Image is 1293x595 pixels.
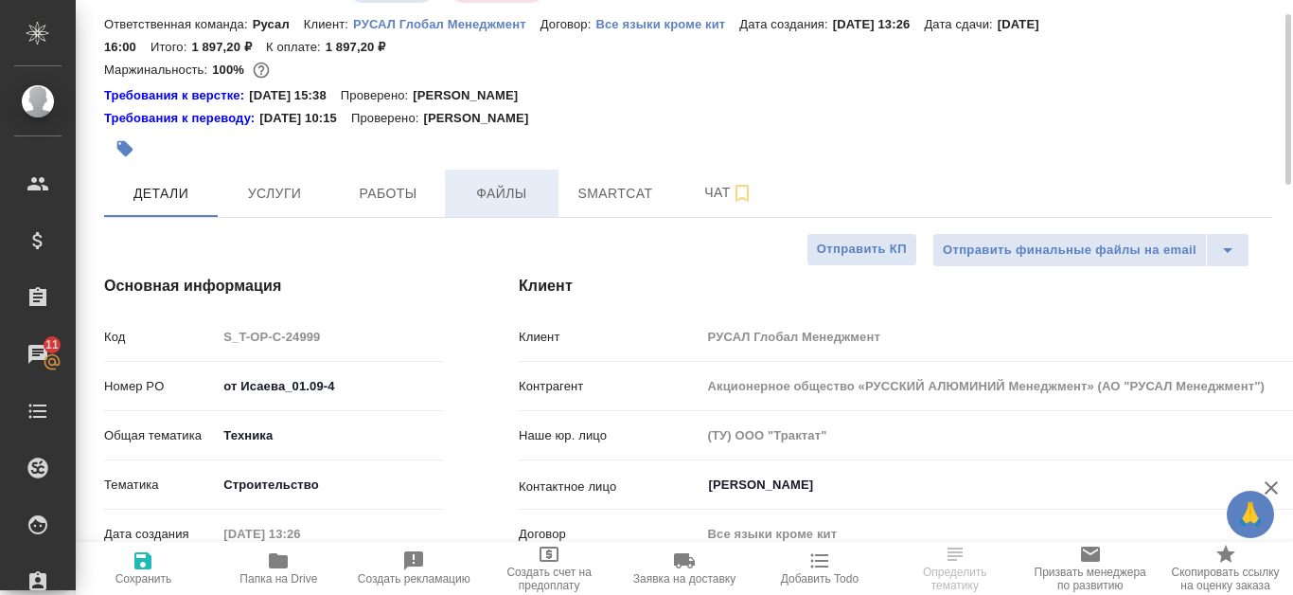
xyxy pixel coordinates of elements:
[217,469,443,501] div: Строительство
[191,40,266,54] p: 1 897,20 ₽
[519,525,701,544] p: Договор
[456,182,547,206] span: Файлы
[617,542,753,595] button: Заявка на доставку
[115,572,172,586] span: Сохранить
[229,182,320,206] span: Услуги
[887,542,1022,595] button: Определить тематику
[239,572,317,586] span: Папка на Drive
[5,331,71,378] a: 11
[212,63,249,77] p: 100%
[104,86,249,105] div: Нажми, чтобы открыть папку с инструкцией
[151,40,191,54] p: Итого:
[104,525,217,544] p: Дата создания
[341,86,414,105] p: Проверено:
[932,233,1207,267] button: Отправить финальные файлы на email
[217,323,443,351] input: Пустое поле
[1022,542,1158,595] button: Призвать менеджера по развитию
[731,182,753,205] svg: Подписаться
[570,182,661,206] span: Smartcat
[104,109,259,128] div: Нажми, чтобы открыть папку с инструкцией
[253,17,304,31] p: Русал
[104,476,217,495] p: Тематика
[343,182,434,206] span: Работы
[540,17,596,31] p: Договор:
[752,542,887,595] button: Добавить Todo
[211,542,346,595] button: Папка на Drive
[683,181,774,205] span: Чат
[1227,491,1274,538] button: 🙏
[353,15,540,31] a: РУСАЛ Глобал Менеджмент
[1169,566,1282,592] span: Скопировать ссылку на оценку заказа
[104,128,146,170] button: Добавить тэг
[482,542,617,595] button: Создать счет на предоплату
[104,86,249,105] a: Требования к верстке:
[633,572,735,586] span: Заявка на доставку
[413,86,532,105] p: [PERSON_NAME]
[353,17,540,31] p: РУСАЛ Глобал Менеджмент
[104,377,217,396] p: Номер PO
[924,17,997,31] p: Дата сдачи:
[104,109,259,128] a: Требования к переводу:
[346,542,482,595] button: Создать рекламацию
[423,109,542,128] p: [PERSON_NAME]
[304,17,353,31] p: Клиент:
[358,572,470,586] span: Создать рекламацию
[259,109,351,128] p: [DATE] 10:15
[217,372,443,400] input: ✎ Введи что-нибудь
[595,17,739,31] p: Все языки кроме кит
[104,63,212,77] p: Маржинальность:
[104,17,253,31] p: Ответственная команда:
[34,335,70,354] span: 11
[519,377,701,396] p: Контрагент
[817,239,907,261] span: Отправить КП
[104,328,217,347] p: Код
[739,17,832,31] p: Дата создания:
[1034,566,1146,592] span: Призвать менеджера по развитию
[595,15,739,31] a: Все языки кроме кит
[519,426,701,445] p: Наше юр. лицо
[115,182,206,206] span: Детали
[249,86,341,105] p: [DATE] 15:38
[266,40,326,54] p: К оплате:
[326,40,400,54] p: 1 897,20 ₽
[932,233,1249,267] div: split button
[217,420,443,452] div: Техника
[806,233,917,266] button: Отправить КП
[1234,495,1266,534] span: 🙏
[104,275,443,297] h4: Основная информация
[1158,542,1293,595] button: Скопировать ссылку на оценку заказа
[104,426,217,445] p: Общая тематика
[76,542,211,595] button: Сохранить
[519,478,701,496] p: Контактное лицо
[217,520,382,548] input: Пустое поле
[519,328,701,347] p: Клиент
[898,566,1011,592] span: Определить тематику
[351,109,424,128] p: Проверено:
[943,240,1196,261] span: Отправить финальные файлы на email
[493,566,606,592] span: Создать счет на предоплату
[249,58,274,82] button: 0.00 RUB;
[519,275,1272,297] h4: Клиент
[781,572,859,586] span: Добавить Todo
[833,17,925,31] p: [DATE] 13:26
